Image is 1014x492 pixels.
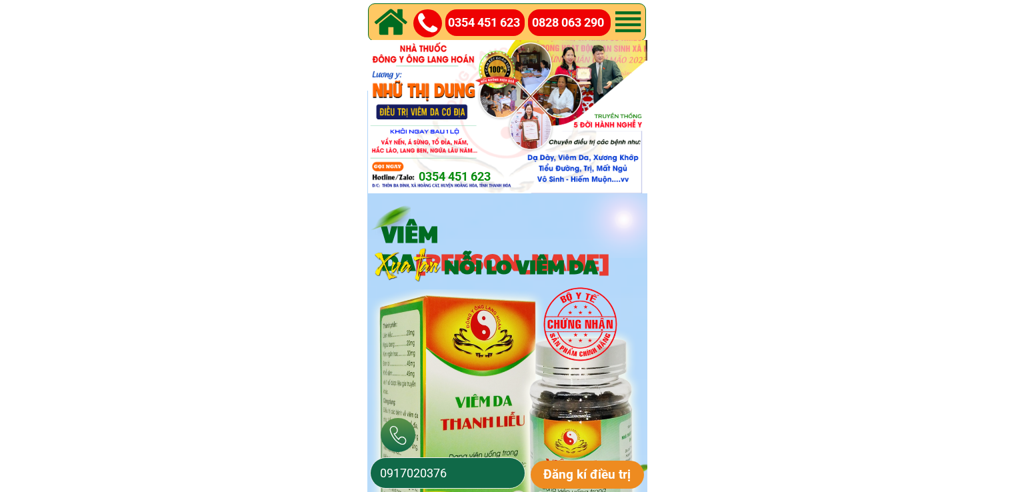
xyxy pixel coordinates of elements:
[448,13,527,33] a: 0354 451 623
[381,219,663,275] h3: VIÊM DA
[419,167,552,187] a: 0354 451 623
[415,245,609,277] span: [PERSON_NAME]
[444,254,675,278] h3: NỖI LO VIÊM DA
[377,458,519,488] input: Số điện thoại
[531,461,645,489] p: Đăng kí điều trị
[532,13,611,33] a: 0828 063 290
